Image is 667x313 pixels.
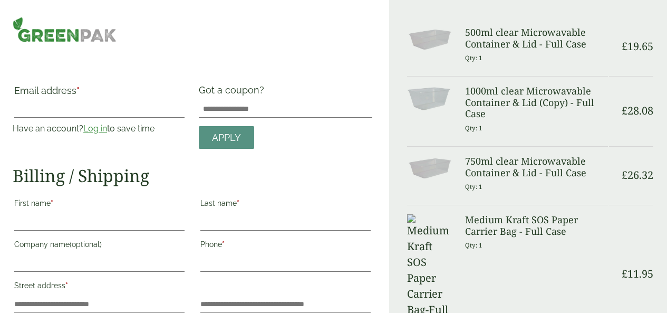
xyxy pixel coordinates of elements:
[237,199,239,207] abbr: required
[51,199,53,207] abbr: required
[465,27,608,50] h3: 500ml clear Microwavable Container & Lid - Full Case
[622,267,653,281] bdi: 11.95
[622,103,653,118] bdi: 28.08
[14,237,185,255] label: Company name
[76,85,80,96] abbr: required
[13,17,117,42] img: GreenPak Supplies
[14,196,185,214] label: First name
[200,196,371,214] label: Last name
[13,122,186,135] p: Have an account? to save time
[465,54,482,62] small: Qty: 1
[222,240,225,249] abbr: required
[14,278,185,296] label: Street address
[622,39,653,53] bdi: 19.65
[13,166,372,186] h2: Billing / Shipping
[83,124,107,134] a: Log in
[14,86,185,101] label: Email address
[465,183,482,191] small: Qty: 1
[465,214,608,237] h3: Medium Kraft SOS Paper Carrier Bag - Full Case
[622,39,627,53] span: £
[200,237,371,255] label: Phone
[465,156,608,178] h3: 750ml clear Microwavable Container & Lid - Full Case
[65,281,68,290] abbr: required
[465,241,482,249] small: Qty: 1
[212,132,241,144] span: Apply
[70,240,102,249] span: (optional)
[622,168,653,182] bdi: 26.32
[465,86,608,120] h3: 1000ml clear Microwavable Container & Lid (Copy) - Full Case
[622,168,627,182] span: £
[199,126,254,149] a: Apply
[622,103,627,118] span: £
[199,84,268,101] label: Got a coupon?
[622,267,627,281] span: £
[465,124,482,132] small: Qty: 1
